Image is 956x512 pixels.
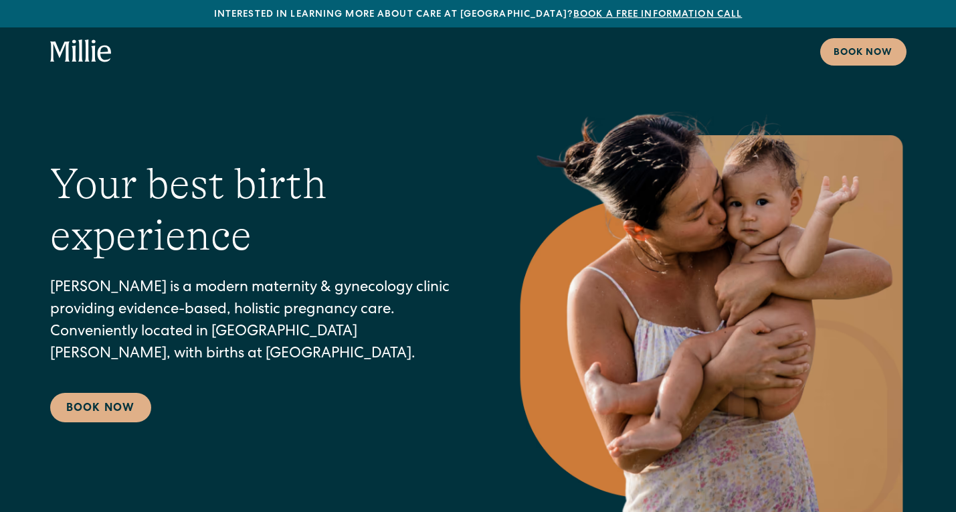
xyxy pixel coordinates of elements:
p: [PERSON_NAME] is a modern maternity & gynecology clinic providing evidence-based, holistic pregna... [50,278,462,366]
a: Book now [820,38,906,66]
h1: Your best birth experience [50,159,462,262]
a: home [50,39,112,64]
a: Book a free information call [573,10,742,19]
div: Book now [834,46,893,60]
a: Book Now [50,393,151,422]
